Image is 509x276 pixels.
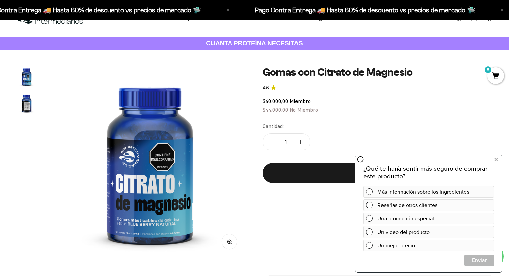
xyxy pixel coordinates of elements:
[290,98,311,104] span: Miembro
[16,93,37,116] button: Ir al artículo 2
[16,66,37,89] button: Ir al artículo 1
[276,169,480,178] div: Añadir al carrito
[263,163,493,183] button: Añadir al carrito
[16,93,37,114] img: Gomas con Citrato de Magnesio
[263,122,284,131] label: Cantidad:
[206,40,303,47] strong: CUANTA PROTEÍNA NECESITAS
[355,154,502,272] iframe: zigpoll-iframe
[263,134,282,150] button: Reducir cantidad
[263,107,288,113] span: $44.000,00
[54,66,247,259] img: Gomas con Citrato de Magnesio
[210,5,431,15] p: Pago Contra Entrega 🚚 Hasta 60% de descuento vs precios de mercado 🛸
[487,73,504,80] a: 0
[263,66,493,79] h1: Gomas con Citrato de Magnesio
[263,98,288,104] span: $40.000,00
[290,107,318,113] span: No Miembro
[484,66,492,74] mark: 0
[263,84,269,92] span: 4.6
[263,84,493,92] a: 4.64.6 de 5.0 estrellas
[16,66,37,87] img: Gomas con Citrato de Magnesio
[290,134,310,150] button: Aumentar cantidad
